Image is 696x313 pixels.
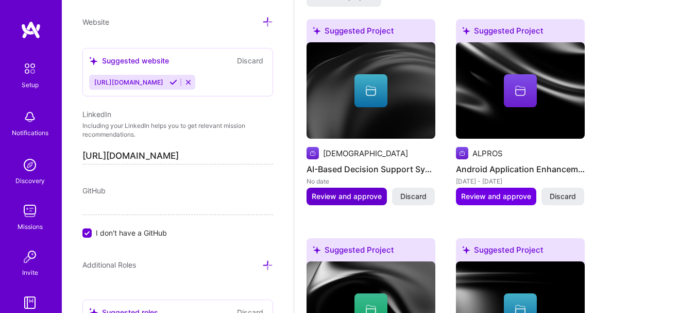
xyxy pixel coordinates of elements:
[234,55,266,67] button: Discard
[307,162,435,176] h4: AI-Based Decision Support System
[307,176,435,187] div: No date
[456,19,585,46] div: Suggested Project
[307,188,387,205] button: Review and approve
[461,191,531,202] span: Review and approve
[21,21,41,39] img: logo
[456,176,585,187] div: [DATE] - [DATE]
[462,27,470,35] i: icon SuggestedTeams
[20,246,40,267] img: Invite
[550,191,576,202] span: Discard
[22,79,39,90] div: Setup
[169,78,177,86] i: Accept
[82,260,136,269] span: Additional Roles
[20,107,40,127] img: bell
[472,148,503,159] div: ALPROS
[400,191,427,202] span: Discard
[313,246,320,254] i: icon SuggestedTeams
[82,122,273,139] p: Including your LinkedIn helps you to get relevant mission recommendations.
[184,78,192,86] i: Reject
[313,27,320,35] i: icon SuggestedTeams
[15,175,45,186] div: Discovery
[456,238,585,266] div: Suggested Project
[82,18,109,26] span: Website
[541,188,584,205] button: Discard
[307,238,435,266] div: Suggested Project
[89,57,98,65] i: icon SuggestedTeams
[96,227,167,238] span: I don't have a GitHub
[20,155,40,175] img: discovery
[323,148,408,159] div: [DEMOGRAPHIC_DATA]
[89,55,169,66] div: Suggested website
[307,147,319,159] img: Company logo
[456,162,585,176] h4: Android Application Enhancement
[456,42,585,139] img: cover
[12,127,48,138] div: Notifications
[462,246,470,254] i: icon SuggestedTeams
[18,221,43,232] div: Missions
[94,78,163,86] span: [URL][DOMAIN_NAME]
[22,267,38,278] div: Invite
[20,201,40,221] img: teamwork
[456,147,468,159] img: Company logo
[82,110,111,119] span: LinkedIn
[307,42,435,139] img: cover
[456,188,536,205] button: Review and approve
[307,19,435,46] div: Suggested Project
[19,58,41,79] img: setup
[392,188,435,205] button: Discard
[20,292,40,313] img: guide book
[82,186,106,195] span: GitHub
[312,191,382,202] span: Review and approve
